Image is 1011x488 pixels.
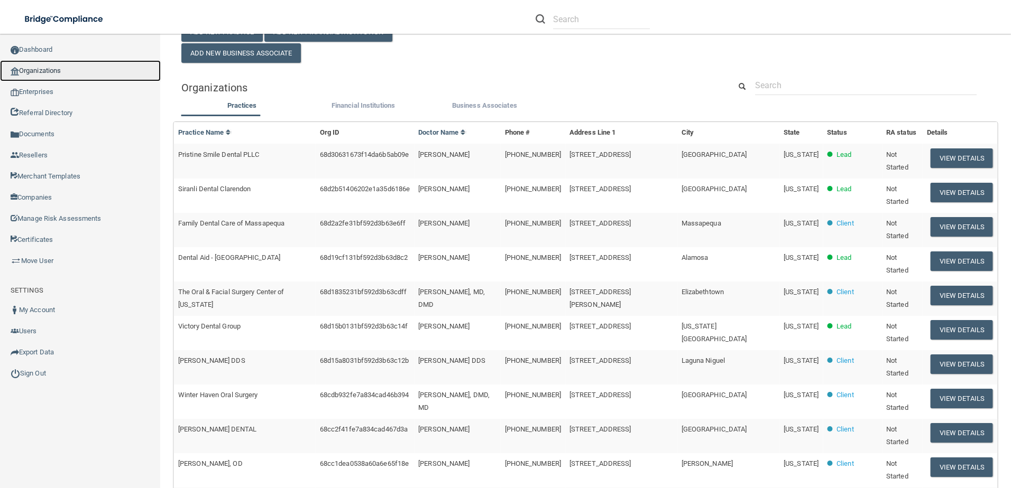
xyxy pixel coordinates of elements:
[682,288,724,296] span: Elizabethtown
[784,425,819,433] span: [US_STATE]
[837,423,854,436] p: Client
[682,322,747,343] span: [US_STATE][GEOGRAPHIC_DATA]
[886,391,908,411] span: Not Started
[505,219,561,227] span: [PHONE_NUMBER]
[418,288,485,308] span: [PERSON_NAME], MD, DMD
[784,254,819,261] span: [US_STATE]
[886,254,908,274] span: Not Started
[227,101,257,109] span: Practices
[505,425,561,433] span: [PHONE_NUMBER]
[682,254,709,261] span: Alamosa
[569,151,631,158] span: [STREET_ADDRESS]
[931,148,993,168] button: View Details
[553,10,650,29] input: Search
[886,459,908,480] span: Not Started
[569,425,631,433] span: [STREET_ADDRESS]
[178,425,256,433] span: [PERSON_NAME] DENTAL
[11,46,19,54] img: ic_dashboard_dark.d01f4a41.png
[931,457,993,477] button: View Details
[837,354,854,367] p: Client
[837,251,851,264] p: Lead
[418,459,470,467] span: [PERSON_NAME]
[178,128,231,136] a: Practice Name
[11,130,19,139] img: icon-documents.8dae5593.png
[569,391,631,399] span: [STREET_ADDRESS]
[931,217,993,237] button: View Details
[837,389,854,401] p: Client
[178,288,284,308] span: The Oral & Facial Surgery Center of [US_STATE]
[178,356,245,364] span: [PERSON_NAME] DDS
[569,356,631,364] span: [STREET_ADDRESS]
[682,185,747,193] span: [GEOGRAPHIC_DATA]
[178,254,280,261] span: Dental Aid - [GEOGRAPHIC_DATA]
[11,306,19,314] img: ic_user_dark.df1a06c3.png
[886,322,908,343] span: Not Started
[11,67,19,76] img: organization-icon.f8decf85.png
[418,322,470,330] span: [PERSON_NAME]
[178,459,243,467] span: [PERSON_NAME], OD
[784,151,819,158] span: [US_STATE]
[452,101,517,109] span: Business Associates
[178,322,241,330] span: Victory Dental Group
[837,320,851,333] p: Lead
[784,391,819,399] span: [US_STATE]
[784,356,819,364] span: [US_STATE]
[418,128,466,136] a: Doctor Name
[569,322,631,330] span: [STREET_ADDRESS]
[320,459,409,467] span: 68cc1dea0538a60a6e65f18e
[886,425,908,446] span: Not Started
[784,219,819,227] span: [US_STATE]
[886,288,908,308] span: Not Started
[181,99,302,115] li: Practices
[931,251,993,271] button: View Details
[931,354,993,374] button: View Details
[302,99,424,115] li: Financial Institutions
[505,254,561,261] span: [PHONE_NUMBER]
[931,389,993,408] button: View Details
[11,369,20,378] img: ic_power_dark.7ecde6b1.png
[320,254,408,261] span: 68d19cf131bf592d3b63d8c2
[682,151,747,158] span: [GEOGRAPHIC_DATA]
[320,185,410,193] span: 68d2b51406202e1a35d6186e
[569,254,631,261] span: [STREET_ADDRESS]
[178,219,284,227] span: Family Dental Care of Massapequa
[320,425,408,433] span: 68cc2f41fe7a834cad467d3a
[181,43,301,63] button: Add New Business Associate
[178,185,251,193] span: Siranli Dental Clarendon
[332,101,395,109] span: Financial Institutions
[677,122,779,144] th: City
[320,322,408,330] span: 68d15b0131bf592d3b63c14f
[418,391,490,411] span: [PERSON_NAME], DMD, MD
[320,219,406,227] span: 68d2a2fe31bf592d3b63e6ff
[316,122,414,144] th: Org ID
[505,459,561,467] span: [PHONE_NUMBER]
[429,99,540,112] label: Business Associates
[418,219,470,227] span: [PERSON_NAME]
[505,391,561,399] span: [PHONE_NUMBER]
[784,185,819,193] span: [US_STATE]
[682,356,725,364] span: Laguna Niguel
[11,327,19,335] img: icon-users.e205127d.png
[923,122,997,144] th: Details
[320,288,407,296] span: 68d1835231bf592d3b63cdff
[11,89,19,96] img: enterprise.0d942306.png
[784,288,819,296] span: [US_STATE]
[565,122,677,144] th: Address Line 1
[320,151,409,158] span: 68d30631673f14da6b5ab09e
[837,183,851,195] p: Lead
[886,151,908,171] span: Not Started
[886,185,908,205] span: Not Started
[418,151,470,158] span: [PERSON_NAME]
[187,99,297,112] label: Practices
[178,391,258,399] span: Winter Haven Oral Surgery
[931,183,993,202] button: View Details
[569,185,631,193] span: [STREET_ADDRESS]
[320,391,409,399] span: 68cdb932fe7a834cad46b394
[181,82,715,93] h5: Organizations
[178,151,260,158] span: Pristine Smile Dental PLLC
[779,122,823,144] th: State
[837,457,854,470] p: Client
[886,219,908,240] span: Not Started
[682,425,747,433] span: [GEOGRAPHIC_DATA]
[755,76,977,95] input: Search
